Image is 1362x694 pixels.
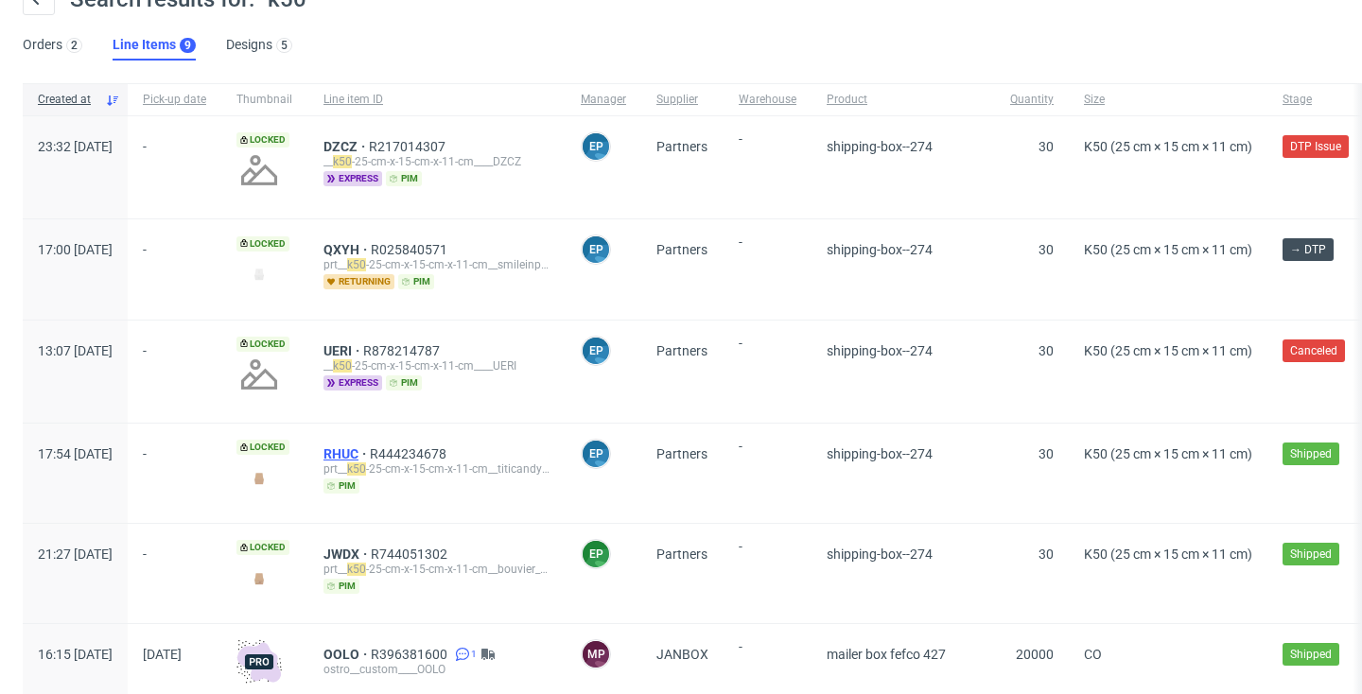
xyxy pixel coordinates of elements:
[386,375,422,390] span: pim
[143,343,206,400] span: -
[369,139,449,154] a: R217014307
[1039,343,1054,358] span: 30
[323,562,550,577] div: prt__ -25-cm-x-15-cm-x-11-cm__bouvier__JWDX
[581,92,626,108] span: Manager
[323,139,369,154] a: DZCZ
[739,131,796,196] span: -
[323,579,359,594] span: pim
[583,338,609,364] figcaption: EP
[1290,445,1332,462] span: Shipped
[226,30,292,61] a: Designs5
[371,242,451,257] a: R025840571
[143,446,206,500] span: -
[363,343,444,358] a: R878214787
[143,647,182,662] span: [DATE]
[583,133,609,160] figcaption: EP
[38,92,97,108] span: Created at
[656,343,707,358] span: Partners
[143,242,206,296] span: -
[323,446,370,461] span: RHUC
[1290,546,1332,563] span: Shipped
[583,541,609,567] figcaption: EP
[1283,92,1356,108] span: Stage
[827,647,946,662] span: mailer box fefco 427
[236,147,282,193] img: no_design.png
[370,446,450,461] a: R444234678
[38,343,113,358] span: 13:07 [DATE]
[1290,241,1326,258] span: → DTP
[827,139,933,154] span: shipping-box--274
[1039,446,1054,461] span: 30
[656,547,707,562] span: Partners
[236,540,289,555] span: Locked
[323,242,371,257] a: QXYH
[38,139,113,154] span: 23:32 [DATE]
[71,39,78,52] div: 2
[739,439,796,500] span: -
[827,343,933,358] span: shipping-box--274
[281,39,288,52] div: 5
[471,647,477,662] span: 1
[1290,342,1337,359] span: Canceled
[386,171,422,186] span: pim
[323,92,550,108] span: Line item ID
[1084,647,1102,662] span: CO
[371,647,451,662] span: R396381600
[827,446,933,461] span: shipping-box--274
[236,337,289,352] span: Locked
[656,92,708,108] span: Supplier
[143,139,206,196] span: -
[143,547,206,600] span: -
[739,336,796,400] span: -
[236,92,293,108] span: Thumbnail
[323,647,371,662] a: OOLO
[323,547,371,562] a: JWDX
[236,440,289,455] span: Locked
[236,132,289,147] span: Locked
[38,446,113,461] span: 17:54 [DATE]
[1290,138,1341,155] span: DTP Issue
[827,242,933,257] span: shipping-box--274
[347,563,366,576] mark: k50
[323,274,394,289] span: returning
[1039,547,1054,562] span: 30
[38,647,113,662] span: 16:15 [DATE]
[23,30,82,61] a: Orders2
[739,639,796,687] span: -
[236,465,282,491] img: version_two_editor_design
[323,257,550,272] div: prt__ -25-cm-x-15-cm-x-11-cm__smileinprogress__QXYH
[38,242,113,257] span: 17:00 [DATE]
[398,274,434,289] span: pim
[739,234,796,296] span: -
[1039,139,1054,154] span: 30
[323,478,359,494] span: pim
[236,352,282,397] img: no_design.png
[739,92,796,108] span: Warehouse
[333,359,352,373] mark: k50
[323,154,550,169] div: __ -25-cm-x-15-cm-x-11-cm____DZCZ
[323,662,550,677] div: ostro__custom____OOLO
[1084,547,1252,562] span: K50 (25 cm × 15 cm × 11 cm)
[236,639,282,685] img: pro-icon.017ec5509f39f3e742e3.png
[656,139,707,154] span: Partners
[371,547,451,562] a: R744051302
[583,236,609,263] figcaption: EP
[739,539,796,600] span: -
[1084,446,1252,461] span: K50 (25 cm × 15 cm × 11 cm)
[323,171,382,186] span: express
[38,547,113,562] span: 21:27 [DATE]
[1290,646,1332,663] span: Shipped
[323,343,363,358] a: UERI
[827,92,980,108] span: Product
[236,236,289,252] span: Locked
[1010,92,1054,108] span: Quantity
[827,547,933,562] span: shipping-box--274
